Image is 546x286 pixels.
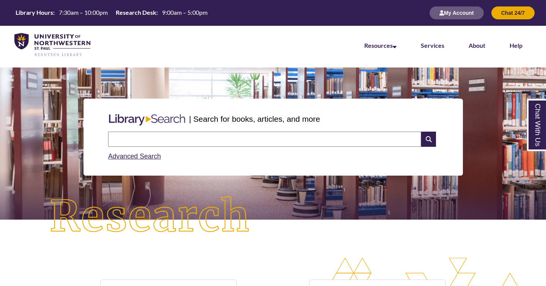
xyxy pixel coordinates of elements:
[430,6,484,19] button: My Account
[59,9,108,16] span: 7:30am – 10:00pm
[14,33,90,57] img: UNWSP Library Logo
[13,8,211,17] a: Hours Today
[113,8,159,17] th: Research Desk:
[469,42,485,49] a: About
[27,174,273,259] img: Research
[421,42,444,49] a: Services
[108,152,161,160] a: Advanced Search
[430,9,484,16] a: My Account
[491,6,535,19] button: Chat 24/7
[491,9,535,16] a: Chat 24/7
[105,111,189,129] img: Libary Search
[189,113,320,125] p: | Search for books, articles, and more
[510,42,522,49] a: Help
[364,42,397,49] a: Resources
[421,132,436,147] i: Search
[13,8,56,17] th: Library Hours:
[162,9,208,16] span: 9:00am – 5:00pm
